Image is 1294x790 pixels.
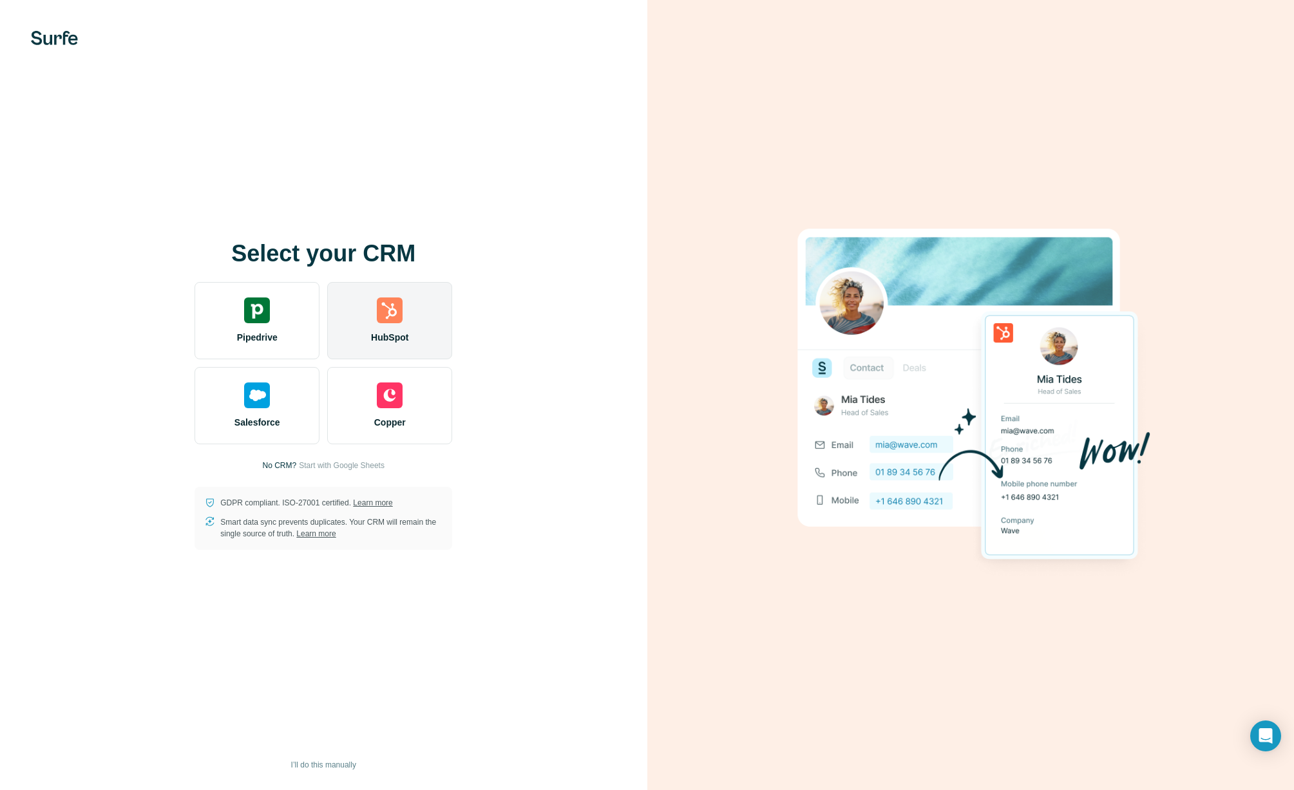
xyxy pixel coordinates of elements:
[790,209,1151,582] img: HUBSPOT image
[291,759,356,771] span: I’ll do this manually
[377,382,403,408] img: copper's logo
[296,529,336,538] a: Learn more
[263,460,297,471] p: No CRM?
[374,416,406,429] span: Copper
[234,416,280,429] span: Salesforce
[377,297,403,323] img: hubspot's logo
[353,498,392,507] a: Learn more
[237,331,278,344] span: Pipedrive
[244,382,270,408] img: salesforce's logo
[244,297,270,323] img: pipedrive's logo
[31,31,78,45] img: Surfe's logo
[195,241,452,267] h1: Select your CRM
[299,460,385,471] button: Start with Google Sheets
[371,331,408,344] span: HubSpot
[220,516,442,540] p: Smart data sync prevents duplicates. Your CRM will remain the single source of truth.
[282,755,365,775] button: I’ll do this manually
[220,497,392,509] p: GDPR compliant. ISO-27001 certified.
[1250,720,1281,751] div: Open Intercom Messenger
